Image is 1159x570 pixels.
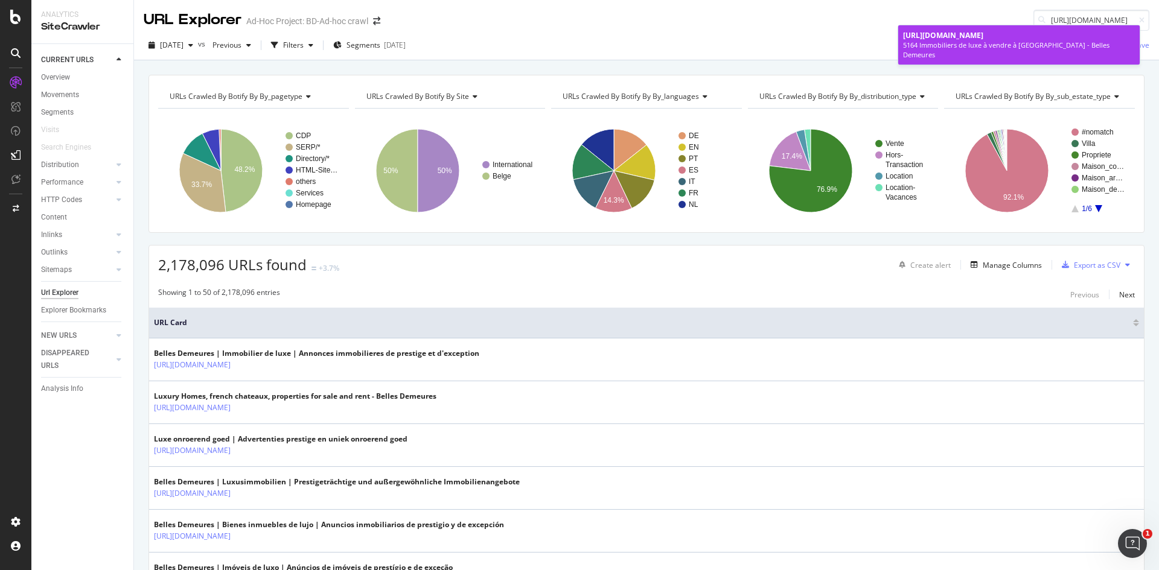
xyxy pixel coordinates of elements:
[41,89,125,101] a: Movements
[41,304,125,317] a: Explorer Bookmarks
[266,36,318,55] button: Filters
[191,180,212,189] text: 33.7%
[41,246,68,259] div: Outlinks
[886,160,923,169] text: Transaction
[41,287,78,299] div: Url Explorer
[41,159,113,171] a: Distribution
[41,124,71,136] a: Visits
[983,260,1042,270] div: Manage Columns
[41,20,124,34] div: SiteCrawler
[817,185,837,194] text: 76.9%
[383,166,398,175] text: 50%
[41,141,103,154] a: Search Engines
[41,71,125,84] a: Overview
[154,402,231,414] a: [URL][DOMAIN_NAME]
[41,176,113,189] a: Performance
[41,54,94,66] div: CURRENT URLS
[493,172,511,180] text: Belge
[1082,139,1096,148] text: Villa
[154,359,231,371] a: [URL][DOMAIN_NAME]
[41,246,113,259] a: Outlinks
[903,40,1135,59] div: 5164 Immobiliers de luxe à vendre à [GEOGRAPHIC_DATA] - Belles Demeures
[154,487,231,499] a: [URL][DOMAIN_NAME]
[296,154,330,163] text: Directory/*
[160,40,184,50] span: 2025 Sep. 24th
[208,40,241,50] span: Previous
[41,347,113,372] a: DISAPPEARED URLS
[886,172,913,180] text: Location
[154,348,479,359] div: Belles Demeures | Immobilier de luxe | Annonces immobilieres de prestige et d'exception
[198,39,208,49] span: vs
[158,287,280,302] div: Showing 1 to 50 of 2,178,096 entries
[886,193,917,201] text: Vacances
[689,189,698,197] text: FR
[903,30,983,40] span: [URL][DOMAIN_NAME]
[41,141,91,154] div: Search Engines
[41,194,113,206] a: HTTP Codes
[560,87,731,106] h4: URLs Crawled By Botify By by_languages
[355,118,546,223] svg: A chart.
[1082,128,1114,136] text: #nomatch
[41,229,113,241] a: Inlinks
[41,71,70,84] div: Overview
[41,211,67,224] div: Content
[898,25,1140,65] a: [URL][DOMAIN_NAME]5164 Immobiliers de luxe à vendre à [GEOGRAPHIC_DATA] - Belles Demeures
[689,143,699,151] text: EN
[41,329,113,342] a: NEW URLS
[41,176,83,189] div: Performance
[1082,162,1124,171] text: Maison_co…
[563,91,699,101] span: URLs Crawled By Botify By by_languages
[154,530,231,542] a: [URL][DOMAIN_NAME]
[953,87,1129,106] h4: URLs Crawled By Botify By by_sub_estate_type
[364,87,535,106] h4: URLs Crawled By Botify By site
[551,118,742,223] svg: A chart.
[1070,290,1099,300] div: Previous
[246,15,368,27] div: Ad-Hoc Project: BD-Ad-hoc crawl
[689,200,698,209] text: NL
[944,118,1135,223] div: A chart.
[158,118,349,223] div: A chart.
[41,287,125,299] a: Url Explorer
[910,260,951,270] div: Create alert
[283,40,304,50] div: Filters
[41,89,79,101] div: Movements
[366,91,469,101] span: URLs Crawled By Botify By site
[311,267,316,270] img: Equal
[1082,151,1111,159] text: Propriete
[886,139,904,148] text: Vente
[328,36,410,55] button: Segments[DATE]
[346,40,380,50] span: Segments
[748,118,939,223] svg: A chart.
[1003,193,1024,201] text: 92.1%
[319,263,339,273] div: +3.7%
[296,143,321,151] text: SERP/*
[689,166,698,174] text: ES
[41,106,125,119] a: Segments
[384,40,406,50] div: [DATE]
[296,200,331,209] text: Homepage
[1074,260,1120,270] div: Export as CSV
[689,131,699,140] text: DE
[757,87,934,106] h4: URLs Crawled By Botify By by_distribution_type
[167,87,338,106] h4: URLs Crawled By Botify By by_pagetype
[144,36,198,55] button: [DATE]
[154,434,407,445] div: Luxe onroerend goed | Advertenties prestige en uniek onroerend goed
[1133,40,1149,50] div: Save
[41,124,59,136] div: Visits
[41,106,74,119] div: Segments
[41,264,72,276] div: Sitemaps
[208,36,256,55] button: Previous
[41,159,79,171] div: Distribution
[154,519,504,530] div: Belles Demeures | Bienes inmuebles de lujo | Anuncios inmobiliarios de prestigio y de excepción
[154,445,231,457] a: [URL][DOMAIN_NAME]
[689,154,698,163] text: PT
[296,166,337,174] text: HTML-Site…
[41,347,102,372] div: DISAPPEARED URLS
[886,151,903,159] text: Hors-
[1143,529,1152,539] span: 1
[41,211,125,224] a: Content
[41,329,77,342] div: NEW URLS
